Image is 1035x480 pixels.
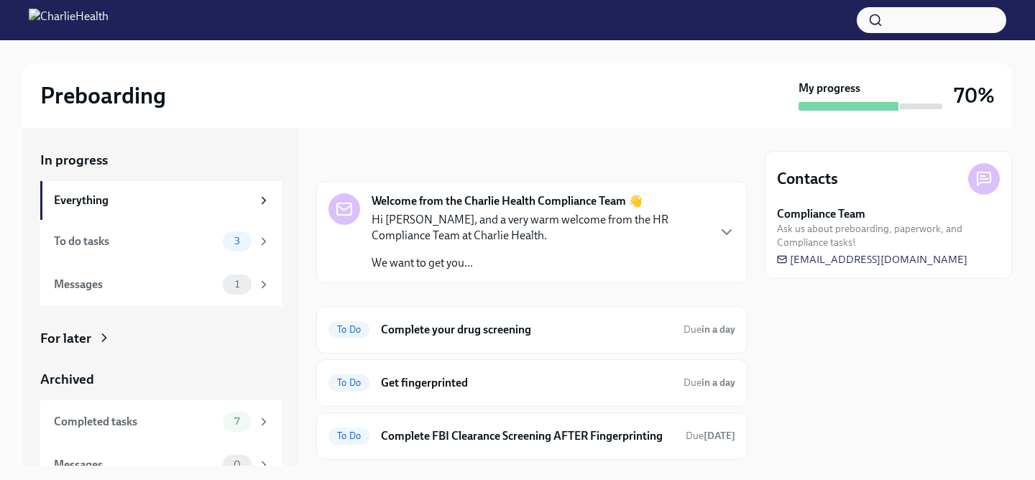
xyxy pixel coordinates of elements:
a: To do tasks3 [40,220,282,263]
div: Messages [54,457,217,473]
div: To do tasks [54,234,217,249]
a: For later [40,329,282,348]
span: September 28th, 2025 08:00 [684,376,735,389]
p: We want to get you... [372,255,707,271]
div: For later [40,329,91,348]
a: [EMAIL_ADDRESS][DOMAIN_NAME] [777,252,967,267]
div: In progress [316,151,384,170]
span: 1 [226,279,248,290]
h6: Complete FBI Clearance Screening AFTER Fingerprinting [381,428,674,444]
div: Completed tasks [54,414,217,430]
a: To DoComplete FBI Clearance Screening AFTER FingerprintingDue[DATE] [328,425,735,448]
span: Due [686,430,735,442]
span: To Do [328,430,369,441]
span: Due [684,323,735,336]
a: Everything [40,181,282,220]
a: To DoGet fingerprintedDuein a day [328,371,735,394]
strong: My progress [799,80,860,96]
h6: Get fingerprinted [381,375,672,391]
a: Archived [40,370,282,389]
strong: in a day [701,377,735,389]
strong: [DATE] [704,430,735,442]
span: To Do [328,324,369,335]
span: To Do [328,377,369,388]
span: 3 [226,236,249,246]
h6: Complete your drug screening [381,322,672,338]
a: To DoComplete your drug screeningDuein a day [328,318,735,341]
a: Completed tasks7 [40,400,282,443]
div: Messages [54,277,217,292]
strong: Compliance Team [777,206,865,222]
img: CharlieHealth [29,9,109,32]
span: Ask us about preboarding, paperwork, and Compliance tasks! [777,222,1000,249]
h3: 70% [954,83,995,109]
a: Messages1 [40,263,282,306]
strong: in a day [701,323,735,336]
span: 0 [225,459,249,470]
span: September 28th, 2025 08:00 [684,323,735,336]
h2: Preboarding [40,81,166,110]
div: Everything [54,193,252,208]
p: Hi [PERSON_NAME], and a very warm welcome from the HR Compliance Team at Charlie Health. [372,212,707,244]
strong: Welcome from the Charlie Health Compliance Team 👋 [372,193,643,209]
a: In progress [40,151,282,170]
h4: Contacts [777,168,838,190]
span: 7 [226,416,248,427]
span: Due [684,377,735,389]
span: October 1st, 2025 08:00 [686,429,735,443]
